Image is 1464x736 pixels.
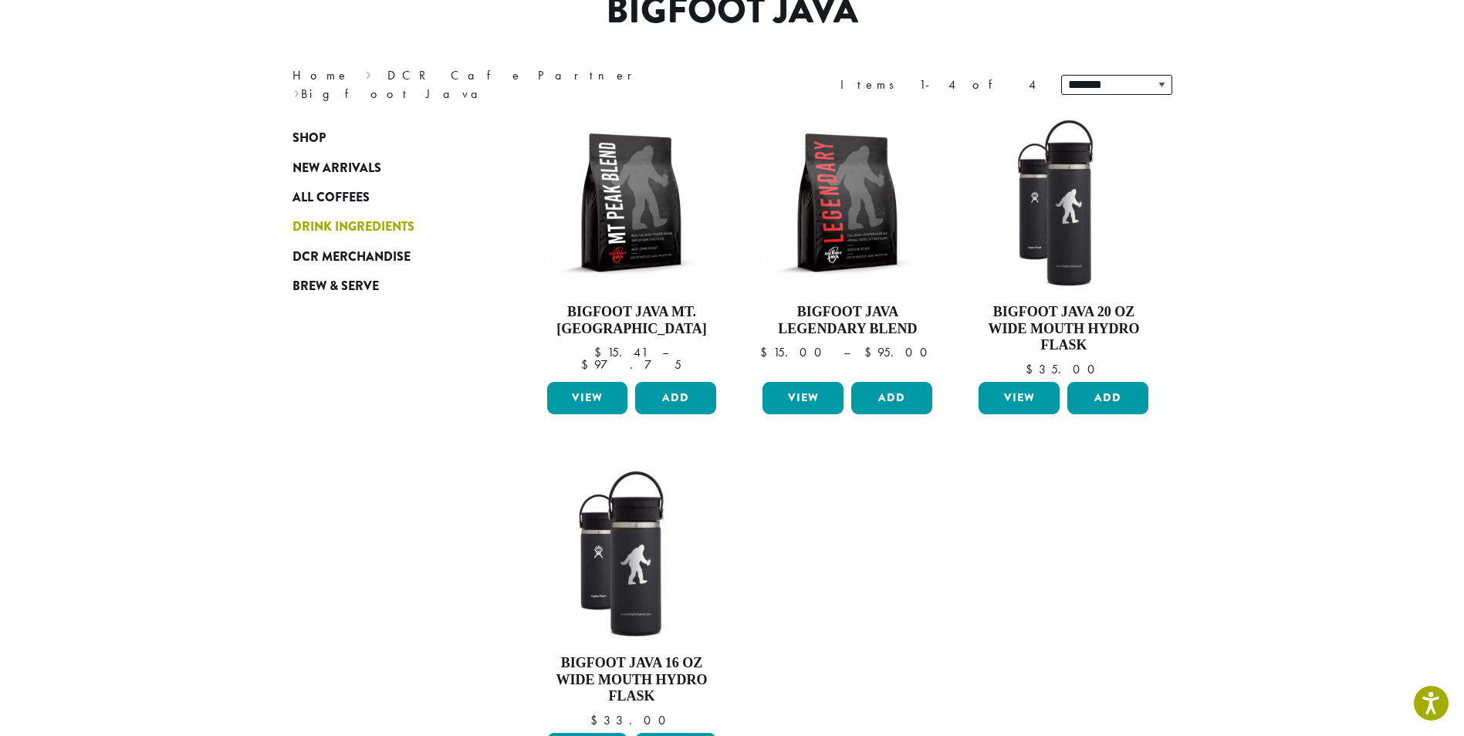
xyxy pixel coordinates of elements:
[292,129,326,148] span: Shop
[760,344,773,360] span: $
[759,304,936,337] h4: Bigfoot Java Legendary Blend
[590,712,604,728] span: $
[760,344,829,360] bdi: 15.00
[543,465,720,643] img: LO2863-BFJ-Hydro-Flask-16oz-WM-wFlex-Sip-Lid-Black-300x300.jpg
[292,277,379,296] span: Brew & Serve
[292,67,350,83] a: Home
[979,382,1060,414] a: View
[292,66,709,103] nav: Breadcrumb
[543,304,721,337] h4: Bigfoot Java Mt. [GEOGRAPHIC_DATA]
[292,183,478,212] a: All Coffees
[292,248,411,267] span: DCR Merchandise
[662,344,668,360] span: –
[581,356,594,373] span: $
[1026,361,1102,377] bdi: 35.00
[292,272,478,301] a: Brew & Serve
[292,188,370,208] span: All Coffees
[975,114,1152,376] a: Bigfoot Java 20 oz Wide Mouth Hydro Flask $35.00
[294,79,299,103] span: ›
[594,344,607,360] span: $
[864,344,877,360] span: $
[292,123,478,153] a: Shop
[292,218,414,237] span: Drink Ingredients
[292,212,478,241] a: Drink Ingredients
[590,712,673,728] bdi: 33.00
[975,114,1152,292] img: LO2867-BFJ-Hydro-Flask-20oz-WM-wFlex-Sip-Lid-Black-300x300.jpg
[759,114,936,376] a: Bigfoot Java Legendary Blend
[762,382,844,414] a: View
[543,465,721,727] a: Bigfoot Java 16 oz Wide Mouth Hydro Flask $33.00
[292,159,381,178] span: New Arrivals
[547,382,628,414] a: View
[864,344,935,360] bdi: 95.00
[292,242,478,272] a: DCR Merchandise
[1067,382,1148,414] button: Add
[594,344,647,360] bdi: 15.41
[975,304,1152,354] h4: Bigfoot Java 20 oz Wide Mouth Hydro Flask
[1026,361,1039,377] span: $
[543,114,720,292] img: BFJ_MtPeak_12oz-300x300.png
[851,382,932,414] button: Add
[581,356,681,373] bdi: 97.75
[366,61,371,85] span: ›
[844,344,850,360] span: –
[635,382,716,414] button: Add
[840,76,1038,94] div: Items 1-4 of 4
[543,655,721,705] h4: Bigfoot Java 16 oz Wide Mouth Hydro Flask
[292,153,478,182] a: New Arrivals
[759,114,936,292] img: BFJ_Legendary_12oz-300x300.png
[543,114,721,376] a: Bigfoot Java Mt. [GEOGRAPHIC_DATA]
[387,67,643,83] a: DCR Cafe Partner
